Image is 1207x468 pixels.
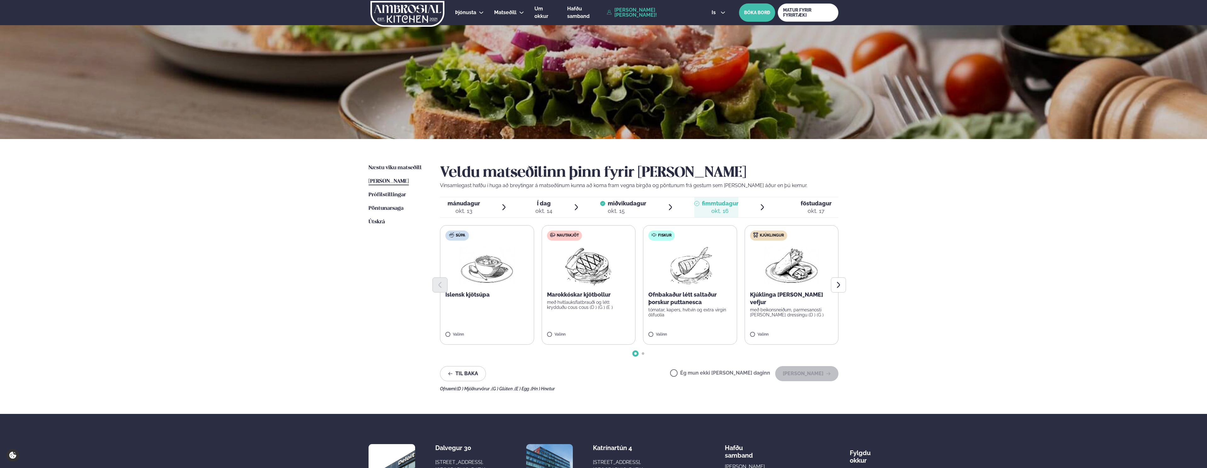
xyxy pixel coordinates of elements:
[658,233,672,238] span: Fiskur
[550,232,555,237] img: beef.svg
[440,164,838,182] h2: Veldu matseðilinn þinn fyrir [PERSON_NAME]
[6,449,19,462] a: Cookie settings
[608,200,646,207] span: miðvikudagur
[750,307,833,317] p: með beikonsneiðum, parmesanosti [PERSON_NAME] dressingu (D ) (G )
[448,207,480,215] div: okt. 13
[831,277,846,292] button: Next slide
[449,232,454,237] img: soup.svg
[369,178,409,185] a: [PERSON_NAME]
[440,366,486,381] button: Til baka
[648,307,732,317] p: tómatar, kapers, hvítvín og extra virgin ólífuolía
[369,218,385,226] a: Útskrá
[370,1,445,27] img: logo
[547,300,630,310] p: með hvítlauksflatbrauði og létt krydduðu cous cous (D ) (G ) (E )
[369,205,403,212] a: Pöntunarsaga
[760,233,784,238] span: Kjúklingur
[369,164,422,172] a: Næstu viku matseðill
[456,233,465,238] span: Súpa
[651,232,657,237] img: fish.svg
[369,219,385,225] span: Útskrá
[535,207,552,215] div: okt. 14
[435,444,485,452] div: Dalvegur 30
[634,352,637,355] span: Go to slide 1
[457,386,492,391] span: (D ) Mjólkurvörur ,
[459,246,515,286] img: Soup.png
[775,366,838,381] button: [PERSON_NAME]
[492,386,515,391] span: (G ) Glúten ,
[567,5,604,20] a: Hafðu samband
[369,179,409,184] span: [PERSON_NAME]
[608,207,646,215] div: okt. 15
[702,200,738,207] span: fimmtudagur
[369,192,406,198] span: Prófílstillingar
[515,386,531,391] span: (E ) Egg ,
[369,191,406,199] a: Prófílstillingar
[445,291,529,298] p: Íslensk kjötsúpa
[369,165,422,170] span: Næstu viku matseðill
[534,5,557,20] a: Um okkur
[753,232,758,237] img: chicken.svg
[531,386,555,391] span: (Hn ) Hnetur
[764,246,819,286] img: Wraps.png
[712,10,718,15] span: is
[725,439,753,459] span: Hafðu samband
[607,8,697,18] a: [PERSON_NAME] [PERSON_NAME]!
[432,277,448,292] button: Previous slide
[440,182,838,189] p: Vinsamlegast hafðu í huga að breytingar á matseðlinum kunna að koma fram vegna birgða og pöntunum...
[739,3,775,22] button: BÓKA BORÐ
[494,9,516,16] a: Matseðill
[534,6,548,19] span: Um okkur
[648,291,732,306] p: Ofnbakaður létt saltaður þorskur puttanesca
[440,386,838,391] div: Ofnæmi:
[455,9,476,15] span: Þjónusta
[642,352,644,355] span: Go to slide 2
[535,200,552,207] span: Í dag
[547,291,630,298] p: Marokkóskar kjötbollur
[455,9,476,16] a: Þjónusta
[801,200,832,207] span: föstudagur
[557,233,579,238] span: Nautakjöt
[707,10,730,15] button: is
[750,291,833,306] p: Kjúklinga [PERSON_NAME] vefjur
[561,246,616,286] img: Beef-Meat.png
[778,3,838,22] a: MATUR FYRIR FYRIRTÆKI
[801,207,832,215] div: okt. 17
[702,207,738,215] div: okt. 16
[369,206,403,211] span: Pöntunarsaga
[850,444,871,464] div: Fylgdu okkur
[494,9,516,15] span: Matseðill
[662,246,718,286] img: Fish.png
[593,444,643,452] div: Katrínartún 4
[448,200,480,207] span: mánudagur
[567,6,589,19] span: Hafðu samband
